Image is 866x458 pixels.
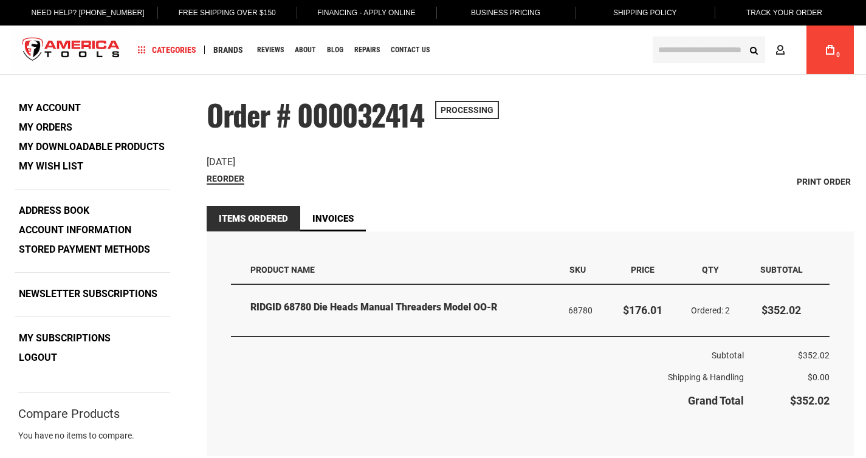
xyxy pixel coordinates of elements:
[250,301,551,315] strong: RIDGID 68780 Die Heads Manual Threaders Model OO-R
[691,306,725,315] span: Ordered
[15,221,136,239] a: Account Information
[207,93,424,136] span: Order # 000032414
[252,42,289,58] a: Reviews
[15,241,154,259] a: Stored Payment Methods
[207,174,244,183] span: Reorder
[688,394,744,407] strong: Grand Total
[349,42,385,58] a: Repairs
[435,101,499,119] span: Processing
[15,329,115,347] a: My Subscriptions
[354,46,380,53] span: Repairs
[560,256,609,284] th: SKU
[391,46,430,53] span: Contact Us
[385,42,435,58] a: Contact Us
[744,256,830,284] th: Subtotal
[836,52,840,58] span: 0
[19,121,72,133] strong: My Orders
[798,350,830,360] span: $352.02
[790,394,830,407] span: $352.02
[295,46,316,53] span: About
[560,285,609,337] td: 68780
[609,256,676,284] th: Price
[321,42,349,58] a: Blog
[761,304,801,316] span: $352.02
[15,285,162,303] a: Newsletter Subscriptions
[15,202,94,220] a: Address Book
[15,99,85,117] a: My Account
[623,304,662,316] span: $176.01
[15,157,88,176] a: My Wish List
[18,408,120,419] strong: Compare Products
[725,306,730,315] span: 2
[231,337,744,366] th: Subtotal
[808,372,830,382] span: $0.00
[208,42,249,58] a: Brands
[207,174,244,185] a: Reorder
[207,206,300,231] strong: Items Ordered
[231,256,560,284] th: Product Name
[15,118,77,137] a: My Orders
[18,429,170,454] div: You have no items to compare.
[231,366,744,388] th: Shipping & Handling
[289,42,321,58] a: About
[207,156,235,168] span: [DATE]
[677,256,744,284] th: Qty
[794,173,854,191] a: Print Order
[300,206,366,231] a: Invoices
[132,42,202,58] a: Categories
[742,38,765,61] button: Search
[15,138,169,156] a: My Downloadable Products
[12,27,130,73] a: store logo
[12,27,130,73] img: America Tools
[819,26,842,74] a: 0
[613,9,677,17] span: Shipping Policy
[213,46,243,54] span: Brands
[138,46,196,54] span: Categories
[797,177,851,186] span: Print Order
[257,46,284,53] span: Reviews
[15,349,61,367] a: Logout
[327,46,343,53] span: Blog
